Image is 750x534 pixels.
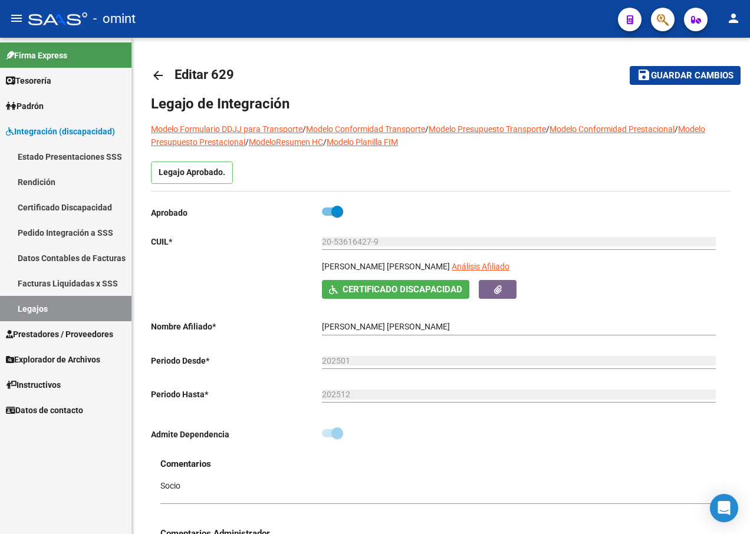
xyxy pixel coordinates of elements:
[151,68,165,83] mat-icon: arrow_back
[327,137,398,147] a: Modelo Planilla FIM
[151,206,322,219] p: Aprobado
[322,280,469,298] button: Certificado Discapacidad
[651,71,733,81] span: Guardar cambios
[6,353,100,366] span: Explorador de Archivos
[151,235,322,248] p: CUIL
[93,6,136,32] span: - omint
[151,388,322,401] p: Periodo Hasta
[6,125,115,138] span: Integración (discapacidad)
[6,404,83,417] span: Datos de contacto
[9,11,24,25] mat-icon: menu
[175,67,234,82] span: Editar 629
[6,49,67,62] span: Firma Express
[6,378,61,391] span: Instructivos
[151,428,322,441] p: Admite Dependencia
[6,100,44,113] span: Padrón
[550,124,675,134] a: Modelo Conformidad Prestacional
[151,354,322,367] p: Periodo Desde
[322,260,450,273] p: [PERSON_NAME] [PERSON_NAME]
[637,68,651,82] mat-icon: save
[249,137,323,147] a: ModeloResumen HC
[710,494,738,522] div: Open Intercom Messenger
[151,161,233,184] p: Legajo Aprobado.
[6,74,51,87] span: Tesorería
[151,124,302,134] a: Modelo Formulario DDJJ para Transporte
[160,457,731,470] h3: Comentarios
[429,124,546,134] a: Modelo Presupuesto Transporte
[151,94,731,113] h1: Legajo de Integración
[6,328,113,341] span: Prestadores / Proveedores
[452,262,509,271] span: Análisis Afiliado
[726,11,741,25] mat-icon: person
[306,124,425,134] a: Modelo Conformidad Transporte
[343,285,462,295] span: Certificado Discapacidad
[151,320,322,333] p: Nombre Afiliado
[630,66,741,84] button: Guardar cambios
